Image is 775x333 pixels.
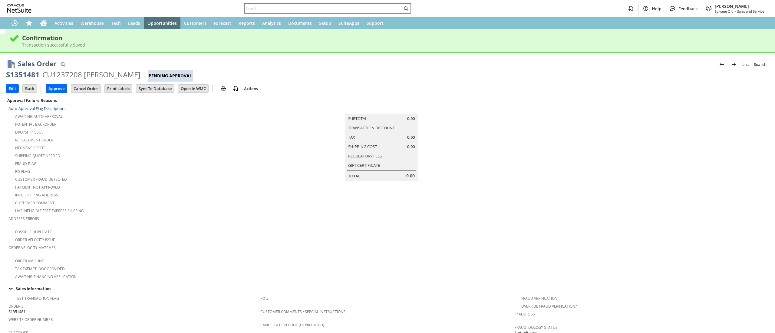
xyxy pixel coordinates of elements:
[363,17,387,29] a: Support
[54,20,73,26] span: Activities
[111,20,121,26] span: Tech
[51,17,77,29] a: Activities
[22,17,36,29] div: Shortcuts
[345,104,418,114] caption: Summary
[11,19,18,27] svg: Recent Records
[348,144,377,149] a: Shipping Cost
[15,145,45,150] a: Negative Profit
[7,4,31,13] svg: logo
[315,17,335,29] a: Setup
[348,116,367,121] a: Subtotal
[15,237,55,242] a: Order Velocity Issue
[262,20,281,26] span: Analytics
[77,17,107,29] a: Warehouse
[245,5,402,12] input: Search
[59,61,67,68] img: Quick Find
[15,208,84,213] a: Has Ineligible Free Express Shipping
[6,285,769,293] td: Sales Information
[235,17,259,29] a: Reports
[147,20,177,26] span: Opportunities
[214,20,231,26] span: Forecast
[239,20,255,26] span: Reports
[751,60,769,69] a: Search
[319,20,331,26] span: Setup
[15,200,54,205] a: Customer Comment
[730,61,737,68] img: Next
[210,17,235,29] a: Forecast
[15,266,65,271] a: Tax Exempt. Doc Provided
[402,5,410,12] svg: Search
[348,125,395,131] a: Transaction Discount
[178,85,208,92] input: Open In WMC
[678,6,698,11] span: Feedback
[40,19,47,27] svg: Home
[15,177,67,182] a: Customer Fraud Detected
[15,296,59,301] a: Test Transaction Flag
[15,137,53,143] a: Replacement Order
[348,134,355,140] a: Tax
[46,85,67,92] input: Approve
[15,258,44,263] a: Order Amount
[515,325,558,330] a: Fraud Idology Status
[15,169,30,174] a: RIS flag
[8,245,56,250] a: Order Velocity Matches
[715,9,734,14] span: Sylvane Old
[335,17,363,29] a: SuiteApps
[348,173,360,179] a: Total
[15,185,60,190] a: Payment not approved
[260,296,269,301] a: PO #
[737,9,764,14] span: Sales and Service
[259,17,285,29] a: Analytics
[8,317,53,322] a: Website Order Number
[8,309,25,315] span: S1351481
[220,85,227,92] img: print.svg
[180,17,210,29] a: Customers
[348,153,382,159] a: Regulatory Fees
[81,20,104,26] span: Warehouse
[15,192,58,198] a: Intl. Shipping Address
[15,122,56,127] a: Potential Backorder
[715,3,764,9] span: [PERSON_NAME]
[15,153,60,158] a: Shipping Quote Needed
[735,9,736,14] span: -
[407,116,415,121] span: 0.00
[232,85,239,92] img: add-record.svg
[36,17,51,29] a: Home
[8,106,66,111] a: Auto-Approval Flag Descriptions
[521,296,557,301] a: Fraud Verification
[260,309,345,314] a: Customer Comments / Special Instructions
[8,216,39,221] a: Address Errors
[515,312,535,317] a: IP Address
[25,19,33,27] svg: Shortcuts
[407,134,415,140] span: 0.00
[521,304,577,309] a: Override Fraud Verification?
[718,61,725,68] img: Previous
[6,285,767,293] div: Sales Information
[144,17,180,29] a: Opportunities
[652,6,661,11] span: Help
[15,114,63,119] a: Awaiting Auto-Approval
[148,70,193,82] div: Pending Approval
[42,70,140,79] div: CU1237208 [PERSON_NAME]
[348,163,380,168] a: Gift Certificate
[6,70,40,79] div: S1351481
[260,322,324,328] a: Cancellation Code (deprecated)
[184,20,206,26] span: Customers
[18,59,56,69] h1: Sales Order
[8,304,24,309] a: Order #
[6,85,18,92] input: Edit
[407,144,415,150] span: 0.00
[15,274,77,279] a: Awaiting Financing Application
[71,85,101,92] input: Cancel Order
[338,20,359,26] span: SuiteApps
[367,20,384,26] span: Support
[7,17,22,29] a: Recent Records
[23,85,37,92] input: Back
[6,96,258,104] div: Approval Failure Reasons
[15,130,44,135] a: Dropship Issue
[406,173,415,179] span: 0.00
[124,17,144,29] a: Leads
[285,17,315,29] a: Documents
[105,85,132,92] input: Print Labels
[22,42,766,48] div: Transaction successfully Saved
